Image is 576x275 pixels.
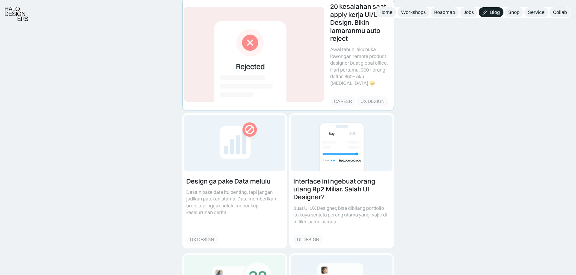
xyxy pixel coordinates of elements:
a: Blog [479,7,503,17]
div: Service [528,9,545,15]
a: Workshops [397,7,429,17]
div: Shop [508,9,519,15]
a: Shop [505,7,523,17]
a: Service [524,7,548,17]
a: Collab [549,7,571,17]
a: Roadmap [431,7,459,17]
div: Home [379,9,392,15]
a: Home [376,7,396,17]
a: Jobs [460,7,477,17]
div: Blog [490,9,500,15]
div: Jobs [464,9,474,15]
div: Collab [553,9,567,15]
div: Workshops [401,9,426,15]
div: Roadmap [434,9,455,15]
